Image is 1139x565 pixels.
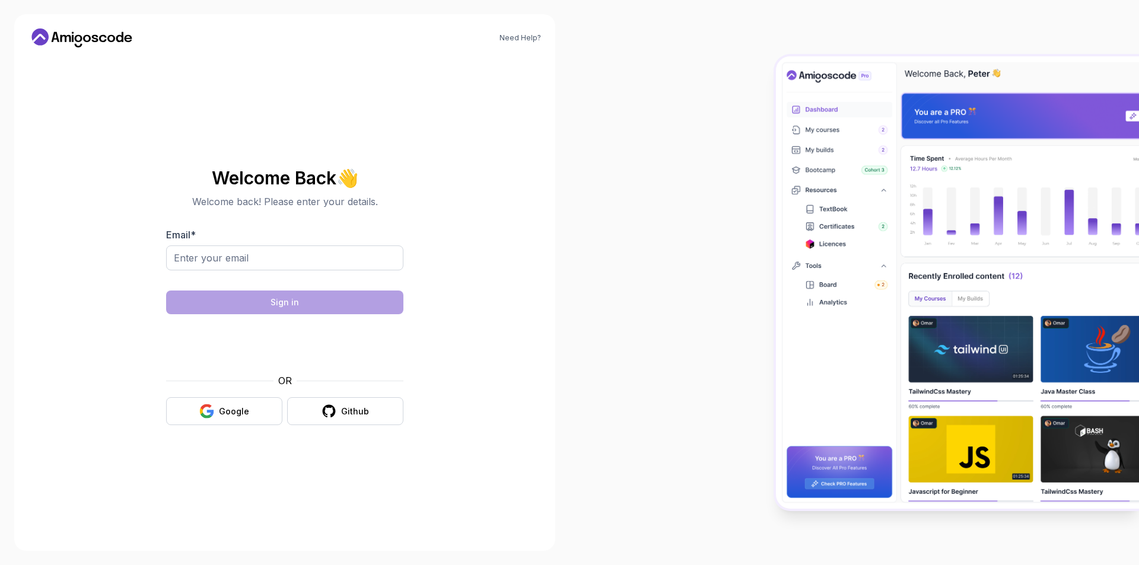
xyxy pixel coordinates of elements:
img: Amigoscode Dashboard [776,56,1139,508]
iframe: Widget contendo caixa de seleção para desafio de segurança hCaptcha [195,321,374,366]
span: 👋 [334,164,362,191]
button: Sign in [166,291,403,314]
button: Github [287,397,403,425]
h2: Welcome Back [166,168,403,187]
div: Github [341,406,369,417]
p: Welcome back! Please enter your details. [166,194,403,209]
p: OR [278,374,292,388]
label: Email * [166,229,196,241]
button: Google [166,397,282,425]
div: Google [219,406,249,417]
a: Need Help? [499,33,541,43]
input: Enter your email [166,245,403,270]
div: Sign in [271,296,299,308]
a: Home link [28,28,135,47]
